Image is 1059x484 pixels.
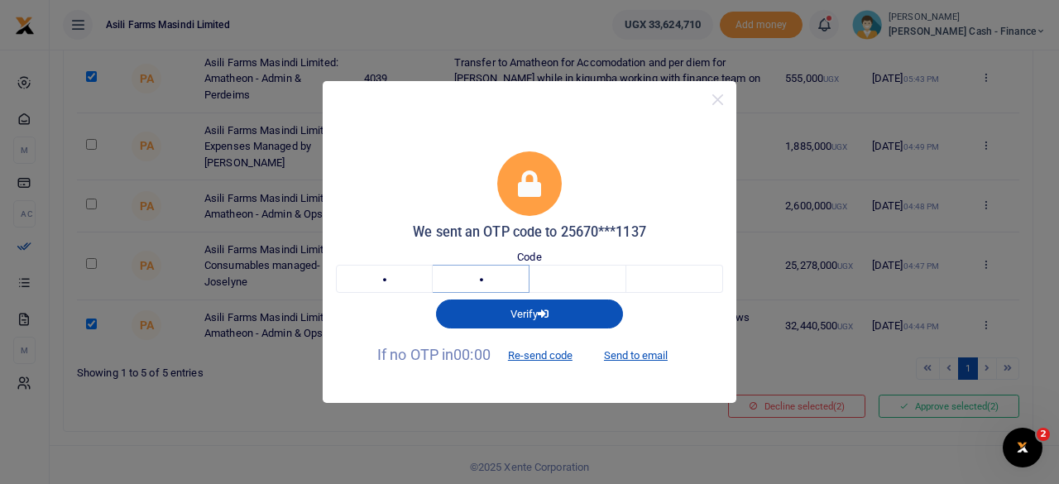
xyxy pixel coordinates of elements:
[336,224,723,241] h5: We sent an OTP code to 25670***1137
[1003,428,1042,467] iframe: Intercom live chat
[377,346,587,363] span: If no OTP in
[453,346,491,363] span: 00:00
[436,300,623,328] button: Verify
[590,342,682,370] button: Send to email
[1037,428,1050,441] span: 2
[517,249,541,266] label: Code
[706,88,730,112] button: Close
[494,342,587,370] button: Re-send code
